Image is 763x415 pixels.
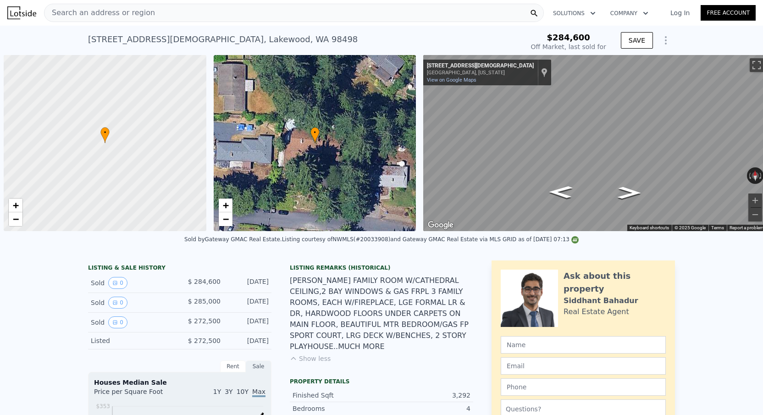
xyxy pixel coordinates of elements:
[427,77,476,83] a: View on Google Maps
[501,378,666,396] input: Phone
[100,127,110,143] div: •
[426,219,456,231] a: Open this area in Google Maps (opens a new window)
[96,403,110,409] tspan: $353
[13,213,19,225] span: −
[564,306,629,317] div: Real Estate Agent
[539,183,582,201] path: Go West, 114th St SW
[252,388,265,397] span: Max
[213,388,221,395] span: 1Y
[9,199,22,212] a: Zoom in
[711,225,724,230] a: Terms (opens in new tab)
[91,336,172,345] div: Listed
[219,199,232,212] a: Zoom in
[427,70,534,76] div: [GEOGRAPHIC_DATA], [US_STATE]
[108,277,127,289] button: View historical data
[427,62,534,70] div: [STREET_ADDRESS][DEMOGRAPHIC_DATA]
[564,295,638,306] div: Siddhant Bahadur
[228,297,269,309] div: [DATE]
[91,297,172,309] div: Sold
[659,8,701,17] a: Log In
[748,208,762,221] button: Zoom out
[657,31,675,50] button: Show Options
[547,33,590,42] span: $284,600
[675,225,706,230] span: © 2025 Google
[7,6,36,19] img: Lotside
[188,298,221,305] span: $ 285,000
[225,388,232,395] span: 3Y
[188,337,221,344] span: $ 272,500
[701,5,756,21] a: Free Account
[290,378,473,385] div: Property details
[426,219,456,231] img: Google
[108,316,127,328] button: View historical data
[237,388,249,395] span: 10Y
[94,378,265,387] div: Houses Median Sale
[184,236,282,243] div: Sold by Gateway GMAC Real Estate .
[621,32,653,49] button: SAVE
[531,42,606,51] div: Off Market, last sold for
[546,5,603,22] button: Solutions
[88,33,358,46] div: [STREET_ADDRESS][DEMOGRAPHIC_DATA] , Lakewood , WA 98498
[44,7,155,18] span: Search an address or region
[88,264,271,273] div: LISTING & SALE HISTORY
[188,317,221,325] span: $ 272,500
[310,128,320,137] span: •
[108,297,127,309] button: View historical data
[310,127,320,143] div: •
[630,225,669,231] button: Keyboard shortcuts
[747,167,752,184] button: Rotate counterclockwise
[501,357,666,375] input: Email
[222,213,228,225] span: −
[220,360,246,372] div: Rent
[603,5,656,22] button: Company
[91,277,172,289] div: Sold
[228,316,269,328] div: [DATE]
[91,316,172,328] div: Sold
[94,387,180,402] div: Price per Square Foot
[100,128,110,137] span: •
[246,360,271,372] div: Sale
[501,336,666,354] input: Name
[290,275,473,352] div: [PERSON_NAME] FAMILY ROOM W/CATHEDRAL CEILING,2 BAY WINDOWS & GAS FRPL 3 FAMILY ROOMS, EACH W/FIR...
[293,391,381,400] div: Finished Sqft
[188,278,221,285] span: $ 284,600
[564,270,666,295] div: Ask about this property
[222,199,228,211] span: +
[748,194,762,207] button: Zoom in
[9,212,22,226] a: Zoom out
[571,236,579,243] img: NWMLS Logo
[282,236,579,243] div: Listing courtesy of NWMLS (#20033908) and Gateway GMAC Real Estate via MLS GRID as of [DATE] 07:13
[541,67,547,77] a: Show location on map
[381,404,470,413] div: 4
[13,199,19,211] span: +
[228,277,269,289] div: [DATE]
[290,354,331,363] button: Show less
[752,167,759,184] button: Reset the view
[228,336,269,345] div: [DATE]
[381,391,470,400] div: 3,292
[608,184,651,202] path: Go East, 114th St SW
[219,212,232,226] a: Zoom out
[290,264,473,271] div: Listing Remarks (Historical)
[293,404,381,413] div: Bedrooms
